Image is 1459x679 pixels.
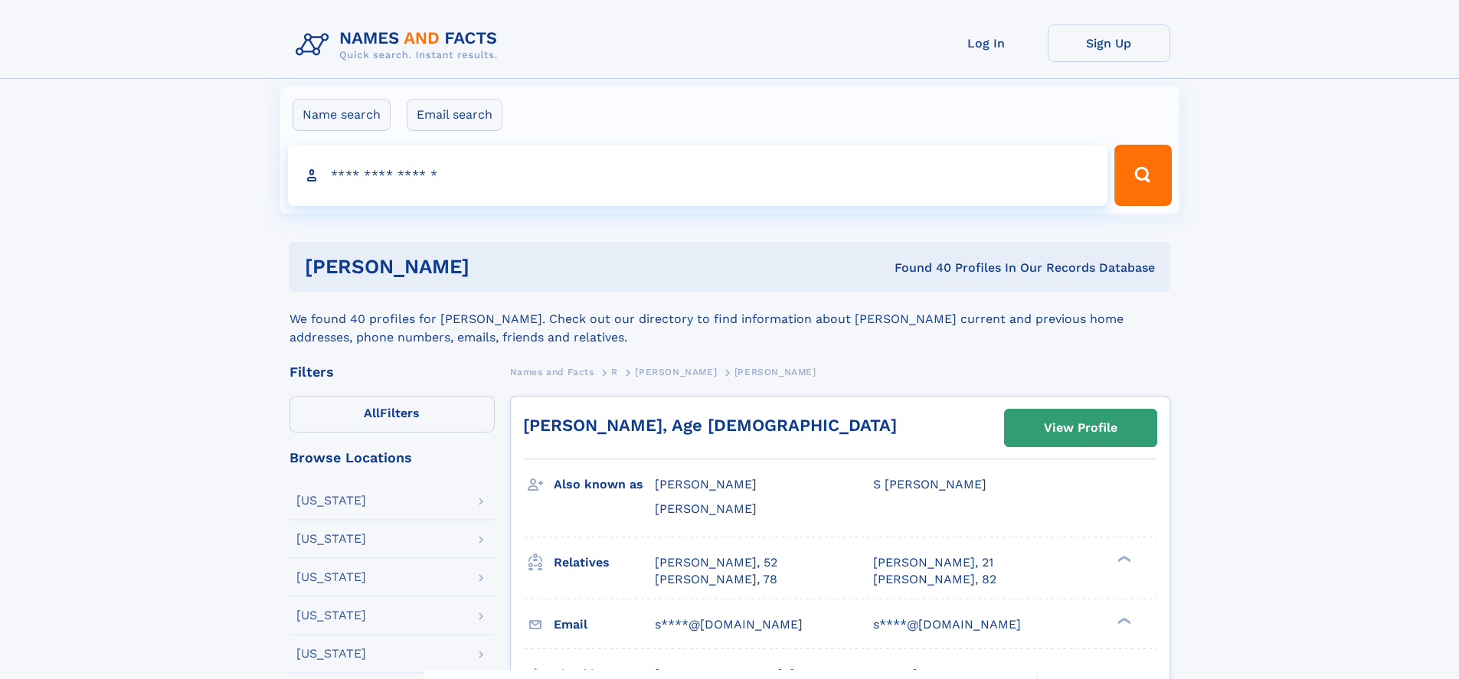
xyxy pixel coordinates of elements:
div: [US_STATE] [296,648,366,660]
a: View Profile [1005,410,1156,446]
a: [PERSON_NAME], 52 [655,554,777,571]
span: [PERSON_NAME] [655,477,757,491]
label: Filters [290,396,495,433]
span: [PERSON_NAME] [635,367,717,377]
a: [PERSON_NAME], 82 [873,571,996,588]
a: [PERSON_NAME], 21 [873,554,993,571]
span: R [611,367,618,377]
a: Log In [925,24,1048,62]
div: [US_STATE] [296,533,366,545]
span: [PERSON_NAME] [655,501,757,516]
a: R [611,362,618,381]
div: View Profile [1044,410,1117,446]
div: [US_STATE] [296,495,366,507]
div: [US_STATE] [296,609,366,622]
div: We found 40 profiles for [PERSON_NAME]. Check out our directory to find information about [PERSON... [290,292,1170,347]
h3: Email [554,612,655,638]
h3: Also known as [554,472,655,498]
a: [PERSON_NAME], 78 [655,571,777,588]
a: Names and Facts [510,362,594,381]
a: [PERSON_NAME], Age [DEMOGRAPHIC_DATA] [523,416,897,435]
div: ❯ [1114,553,1132,563]
div: [US_STATE] [296,571,366,583]
a: [PERSON_NAME] [635,362,717,381]
span: All [364,406,380,420]
div: ❯ [1114,615,1132,625]
div: Browse Locations [290,451,495,465]
h1: [PERSON_NAME] [305,257,682,276]
label: Email search [407,99,502,131]
label: Name search [293,99,391,131]
div: Found 40 Profiles In Our Records Database [682,260,1155,276]
input: search input [288,145,1108,206]
span: [PERSON_NAME] [734,367,816,377]
span: S [PERSON_NAME] [873,477,986,491]
h3: Relatives [554,550,655,576]
button: Search Button [1114,145,1171,206]
img: Logo Names and Facts [290,24,510,66]
div: Filters [290,365,495,379]
a: Sign Up [1048,24,1170,62]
